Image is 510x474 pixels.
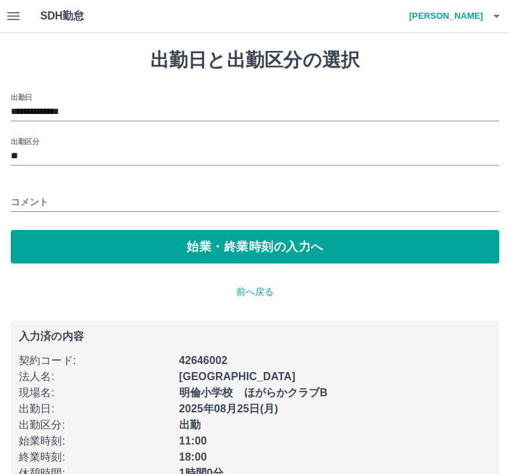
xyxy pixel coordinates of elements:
[19,417,171,433] p: 出勤区分 :
[179,387,328,398] b: 明倫小学校 ほがらかクラブB
[179,451,207,463] b: 18:00
[179,355,227,366] b: 42646002
[19,369,171,385] p: 法人名 :
[19,401,171,417] p: 出勤日 :
[179,419,201,430] b: 出勤
[11,49,499,72] h1: 出勤日と出勤区分の選択
[11,92,32,102] label: 出勤日
[11,230,499,263] button: 始業・終業時刻の入力へ
[19,449,171,465] p: 終業時刻 :
[19,331,491,342] p: 入力済の内容
[19,385,171,401] p: 現場名 :
[11,136,39,146] label: 出勤区分
[179,435,207,447] b: 11:00
[179,371,296,382] b: [GEOGRAPHIC_DATA]
[11,285,499,299] p: 前へ戻る
[19,353,171,369] p: 契約コード :
[19,433,171,449] p: 始業時刻 :
[179,403,278,414] b: 2025年08月25日(月)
